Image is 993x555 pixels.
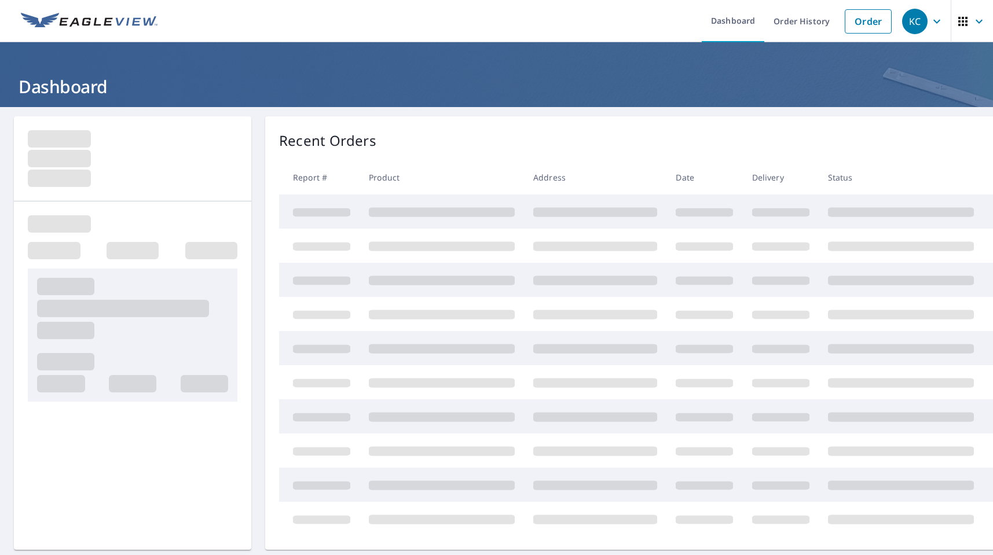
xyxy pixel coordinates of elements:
th: Status [819,160,983,194]
th: Delivery [743,160,819,194]
img: EV Logo [21,13,157,30]
th: Product [360,160,524,194]
h1: Dashboard [14,75,979,98]
div: KC [902,9,928,34]
p: Recent Orders [279,130,376,151]
th: Date [666,160,742,194]
th: Report # [279,160,360,194]
th: Address [524,160,666,194]
a: Order [845,9,892,34]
